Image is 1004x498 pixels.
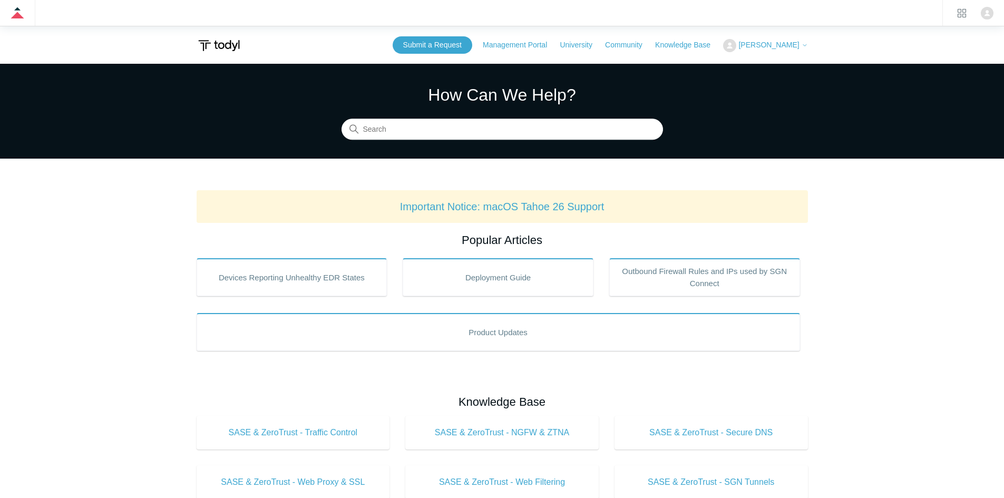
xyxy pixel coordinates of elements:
span: SASE & ZeroTrust - Traffic Control [212,426,374,439]
a: Devices Reporting Unhealthy EDR States [197,258,387,296]
a: Submit a Request [393,36,472,54]
a: Outbound Firewall Rules and IPs used by SGN Connect [609,258,800,296]
h1: How Can We Help? [342,82,663,108]
a: Product Updates [197,313,800,351]
a: SASE & ZeroTrust - Secure DNS [615,416,808,450]
zd-hc-trigger: Click your profile icon to open the profile menu [981,7,993,19]
a: Management Portal [483,40,558,51]
img: user avatar [981,7,993,19]
span: [PERSON_NAME] [738,41,799,49]
h2: Popular Articles [197,231,808,249]
a: University [560,40,602,51]
a: SASE & ZeroTrust - NGFW & ZTNA [405,416,599,450]
span: SASE & ZeroTrust - NGFW & ZTNA [421,426,583,439]
span: SASE & ZeroTrust - SGN Tunnels [630,476,792,489]
span: SASE & ZeroTrust - Web Proxy & SSL [212,476,374,489]
span: SASE & ZeroTrust - Web Filtering [421,476,583,489]
a: Community [605,40,653,51]
input: Search [342,119,663,140]
h2: Knowledge Base [197,393,808,411]
button: [PERSON_NAME] [723,39,807,52]
img: Todyl Support Center Help Center home page [197,36,241,55]
a: Important Notice: macOS Tahoe 26 Support [400,201,605,212]
a: Knowledge Base [655,40,721,51]
a: SASE & ZeroTrust - Traffic Control [197,416,390,450]
a: Deployment Guide [403,258,593,296]
span: SASE & ZeroTrust - Secure DNS [630,426,792,439]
